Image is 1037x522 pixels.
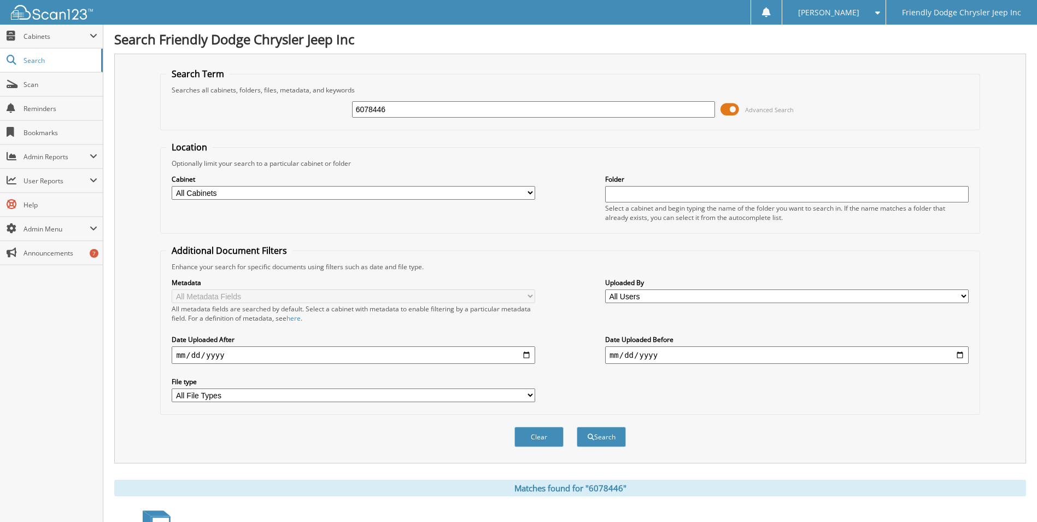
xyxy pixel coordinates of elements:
span: Reminders [24,104,97,113]
span: [PERSON_NAME] [798,9,859,16]
div: Matches found for "6078446" [114,480,1026,496]
a: here [286,314,301,323]
input: start [172,346,535,364]
div: Optionally limit your search to a particular cabinet or folder [166,159,974,168]
label: Date Uploaded After [172,335,535,344]
span: Search [24,56,96,65]
legend: Additional Document Filters [166,245,292,257]
span: Cabinets [24,32,90,41]
label: File type [172,377,535,386]
h1: Search Friendly Dodge Chrysler Jeep Inc [114,30,1026,48]
div: 7 [90,249,98,258]
span: Announcements [24,248,97,258]
span: Bookmarks [24,128,97,137]
button: Clear [514,427,564,447]
span: Friendly Dodge Chrysler Jeep Inc [902,9,1021,16]
label: Metadata [172,278,535,287]
span: Admin Reports [24,152,90,161]
span: Admin Menu [24,224,90,234]
label: Folder [605,175,969,184]
input: end [605,346,969,364]
div: Searches all cabinets, folders, files, metadata, and keywords [166,85,974,95]
div: Enhance your search for specific documents using filters such as date and file type. [166,262,974,271]
span: Help [24,200,97,210]
span: User Reports [24,176,90,185]
label: Uploaded By [605,278,969,287]
span: Scan [24,80,97,89]
legend: Location [166,141,213,153]
legend: Search Term [166,68,230,80]
img: scan123-logo-white.svg [11,5,93,20]
div: Select a cabinet and begin typing the name of the folder you want to search in. If the name match... [605,204,969,222]
label: Cabinet [172,175,535,184]
div: All metadata fields are searched by default. Select a cabinet with metadata to enable filtering b... [172,304,535,323]
span: Advanced Search [745,106,794,114]
label: Date Uploaded Before [605,335,969,344]
button: Search [577,427,626,447]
